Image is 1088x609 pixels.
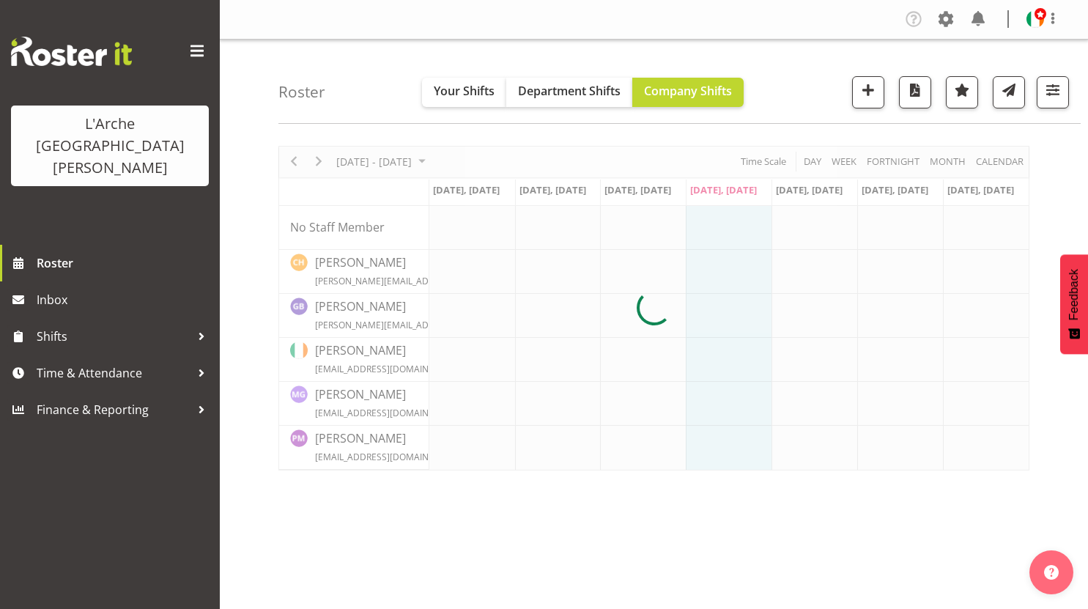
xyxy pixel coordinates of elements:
[899,76,931,108] button: Download a PDF of the roster according to the set date range.
[506,78,632,107] button: Department Shifts
[422,78,506,107] button: Your Shifts
[11,37,132,66] img: Rosterit website logo
[37,362,190,384] span: Time & Attendance
[946,76,978,108] button: Highlight an important date within the roster.
[518,83,621,99] span: Department Shifts
[37,289,212,311] span: Inbox
[278,84,325,100] h4: Roster
[37,325,190,347] span: Shifts
[1060,254,1088,354] button: Feedback - Show survey
[1026,10,1044,28] img: karen-herbertec8822bb792fe198587cb32955ab4160.png
[1067,269,1081,320] span: Feedback
[644,83,732,99] span: Company Shifts
[993,76,1025,108] button: Send a list of all shifts for the selected filtered period to all rostered employees.
[37,399,190,421] span: Finance & Reporting
[1037,76,1069,108] button: Filter Shifts
[434,83,495,99] span: Your Shifts
[632,78,744,107] button: Company Shifts
[37,252,212,274] span: Roster
[852,76,884,108] button: Add a new shift
[1044,565,1059,580] img: help-xxl-2.png
[26,113,194,179] div: L'Arche [GEOGRAPHIC_DATA][PERSON_NAME]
